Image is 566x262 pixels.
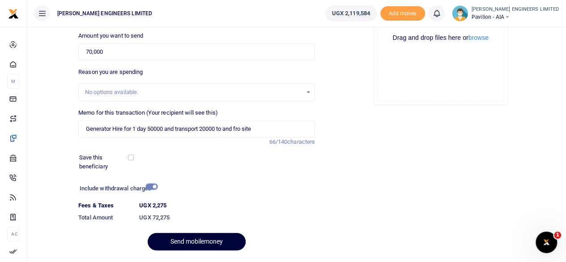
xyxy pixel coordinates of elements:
[332,9,370,18] span: UGX 2,119,584
[554,232,561,239] span: 1
[8,10,19,17] a: logo-small logo-large logo-large
[148,233,246,250] button: Send mobilemoney
[287,138,315,145] span: characters
[378,34,504,42] div: Drag and drop files here or
[468,34,489,41] button: browse
[325,5,377,21] a: UGX 2,119,584
[79,153,130,171] label: Save this beneficiary
[78,68,143,77] label: Reason you are spending
[452,5,559,21] a: profile-user [PERSON_NAME] ENGINEERS LIMITED Pavilion - AIA
[78,108,218,117] label: Memo for this transaction (Your recipient will see this)
[380,6,425,21] span: Add money
[7,227,19,241] li: Ac
[78,120,315,137] input: Enter extra information
[139,214,315,221] h6: UGX 72,275
[269,138,287,145] span: 66/140
[472,13,559,21] span: Pavilion - AIA
[139,201,166,210] label: UGX 2,275
[380,9,425,16] a: Add money
[54,9,156,17] span: [PERSON_NAME] ENGINEERS LIMITED
[78,214,132,221] h6: Total Amount
[536,232,557,253] iframe: Intercom live chat
[380,6,425,21] li: Toup your wallet
[8,9,19,19] img: logo-small
[452,5,468,21] img: profile-user
[85,88,302,97] div: No options available.
[80,185,153,192] h6: Include withdrawal charges
[322,5,380,21] li: Wallet ballance
[472,6,559,13] small: [PERSON_NAME] ENGINEERS LIMITED
[7,74,19,89] li: M
[78,31,143,40] label: Amount you want to send
[75,201,136,210] dt: Fees & Taxes
[78,43,315,60] input: UGX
